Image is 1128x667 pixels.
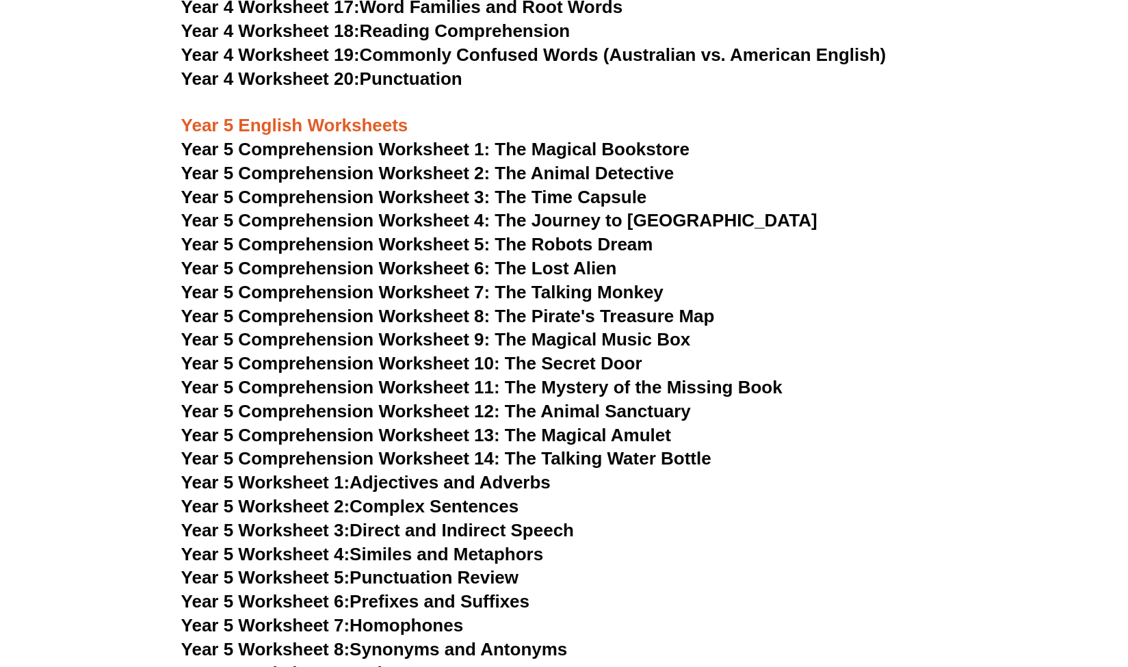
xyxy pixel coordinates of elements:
[181,210,817,231] a: Year 5 Comprehension Worksheet 4: The Journey to [GEOGRAPHIC_DATA]
[181,21,570,41] a: Year 4 Worksheet 18:Reading Comprehension
[181,282,664,302] a: Year 5 Comprehension Worksheet 7: The Talking Monkey
[181,44,887,65] a: Year 4 Worksheet 19:Commonly Confused Words (Australian vs. American English)
[181,567,350,588] span: Year 5 Worksheet 5:
[181,496,519,516] a: Year 5 Worksheet 2:Complex Sentences
[181,591,529,612] a: Year 5 Worksheet 6:Prefixes and Suffixes
[181,306,715,326] a: Year 5 Comprehension Worksheet 8: The Pirate's Treasure Map
[900,512,1128,667] iframe: Chat Widget
[181,615,350,636] span: Year 5 Worksheet 7:
[181,258,617,278] a: Year 5 Comprehension Worksheet 6: The Lost Alien
[181,44,360,65] span: Year 4 Worksheet 19:
[181,377,783,397] a: Year 5 Comprehension Worksheet 11: The Mystery of the Missing Book
[181,615,464,636] a: Year 5 Worksheet 7:Homophones
[181,639,568,659] a: Year 5 Worksheet 8:Synonyms and Antonyms
[181,187,647,207] a: Year 5 Comprehension Worksheet 3: The Time Capsule
[181,353,642,374] a: Year 5 Comprehension Worksheet 10: The Secret Door
[181,591,350,612] span: Year 5 Worksheet 6:
[181,68,462,89] a: Year 4 Worksheet 20:Punctuation
[181,520,350,540] span: Year 5 Worksheet 3:
[181,567,519,588] a: Year 5 Worksheet 5:Punctuation Review
[181,639,350,659] span: Year 5 Worksheet 8:
[181,472,551,493] a: Year 5 Worksheet 1:Adjectives and Adverbs
[181,329,691,350] a: Year 5 Comprehension Worksheet 9: The Magical Music Box
[181,544,350,564] span: Year 5 Worksheet 4:
[181,425,671,445] a: Year 5 Comprehension Worksheet 13: The Magical Amulet
[181,496,350,516] span: Year 5 Worksheet 2:
[181,234,653,254] a: Year 5 Comprehension Worksheet 5: The Robots Dream
[181,401,691,421] a: Year 5 Comprehension Worksheet 12: The Animal Sanctuary
[181,68,360,89] span: Year 4 Worksheet 20:
[181,448,711,469] a: Year 5 Comprehension Worksheet 14: The Talking Water Bottle
[181,163,674,183] a: Year 5 Comprehension Worksheet 2: The Animal Detective
[181,91,947,138] h3: Year 5 English Worksheets
[181,21,360,41] span: Year 4 Worksheet 18:
[181,520,574,540] a: Year 5 Worksheet 3:Direct and Indirect Speech
[181,139,690,159] a: Year 5 Comprehension Worksheet 1: The Magical Bookstore
[181,472,350,493] span: Year 5 Worksheet 1:
[181,544,544,564] a: Year 5 Worksheet 4:Similes and Metaphors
